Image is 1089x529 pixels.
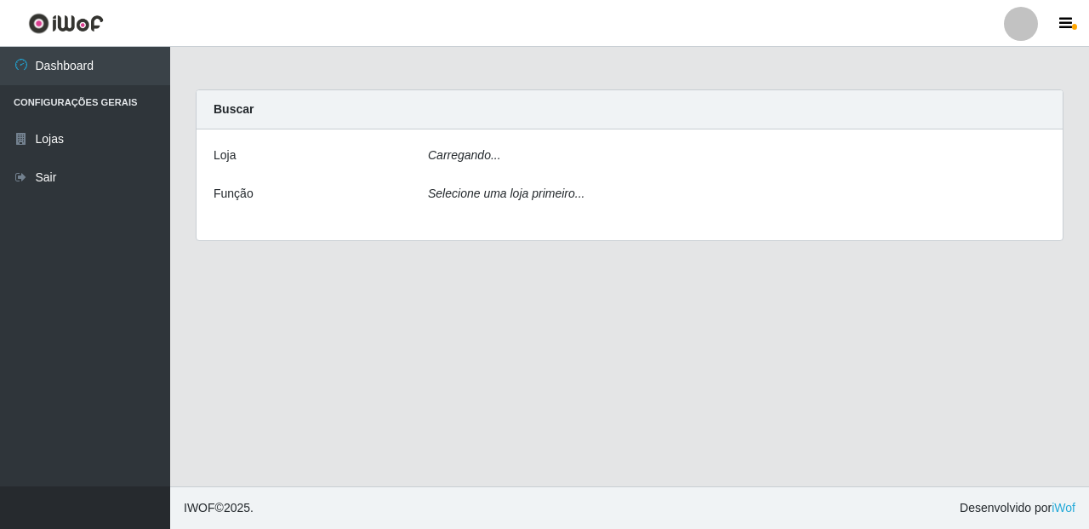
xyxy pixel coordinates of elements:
label: Loja [214,147,236,164]
a: iWof [1052,501,1075,515]
strong: Buscar [214,102,254,116]
label: Função [214,185,254,203]
i: Carregando... [428,148,501,162]
span: © 2025 . [184,499,254,517]
span: Desenvolvido por [960,499,1075,517]
span: IWOF [184,501,215,515]
img: CoreUI Logo [28,13,104,34]
i: Selecione uma loja primeiro... [428,187,584,200]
